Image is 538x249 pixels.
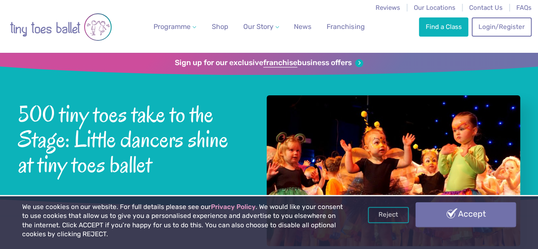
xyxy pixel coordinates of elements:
a: Accept [416,202,516,227]
a: Privacy Policy [211,203,256,211]
span: Shop [212,23,228,31]
a: News [290,18,315,35]
a: Reviews [376,4,400,11]
a: Contact Us [469,4,503,11]
strong: franchise [263,58,297,68]
a: Our Locations [414,4,455,11]
a: Our Story [240,18,282,35]
a: Login/Register [472,17,531,36]
a: Find a Class [419,17,468,36]
span: 500 tiny toes take to the Stage: Little dancers shine at tiny toes ballet [18,99,244,177]
a: Franchising [323,18,368,35]
a: Shop [208,18,232,35]
a: FAQs [516,4,532,11]
a: Sign up for our exclusivefranchisebusiness offers [175,58,363,68]
span: Franchising [327,23,364,31]
img: tiny toes ballet [10,6,112,49]
span: Our Story [243,23,273,31]
span: Programme [154,23,191,31]
a: Programme [150,18,199,35]
p: We use cookies on our website. For full details please see our . We would like your consent to us... [22,203,343,239]
span: News [294,23,311,31]
a: Reject [368,207,409,223]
